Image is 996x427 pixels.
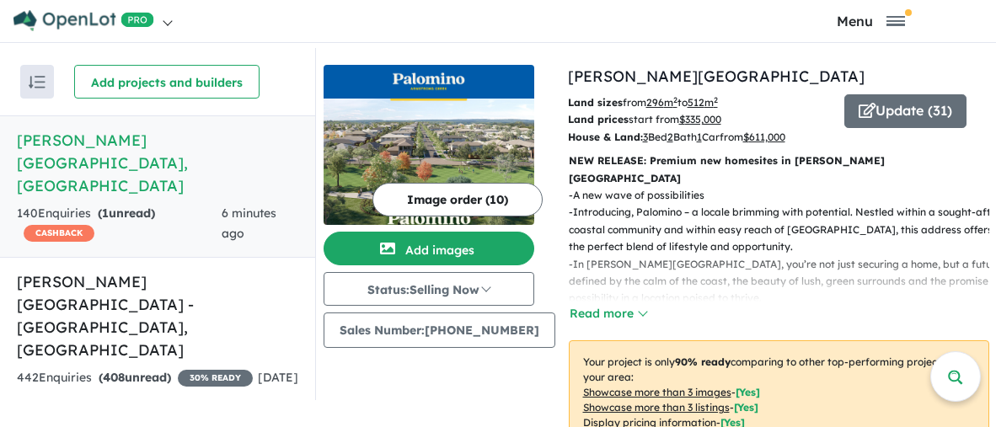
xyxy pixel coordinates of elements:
[17,270,298,361] h5: [PERSON_NAME][GEOGRAPHIC_DATA] - [GEOGRAPHIC_DATA] , [GEOGRAPHIC_DATA]
[98,205,155,221] strong: ( unread)
[749,13,992,29] button: Toggle navigation
[74,65,260,99] button: Add projects and builders
[568,67,865,86] a: [PERSON_NAME][GEOGRAPHIC_DATA]
[24,225,94,242] span: CASHBACK
[714,95,718,104] sup: 2
[736,386,760,398] span: [ Yes ]
[324,99,534,225] img: Palomino - Armstrong Creek
[568,131,643,143] b: House & Land:
[29,76,46,88] img: sort.svg
[102,205,109,221] span: 1
[324,312,555,348] button: Sales Number:[PHONE_NUMBER]
[568,94,832,111] p: from
[667,131,673,143] u: 2
[372,183,543,216] button: Image order (10)
[17,129,298,197] h5: [PERSON_NAME][GEOGRAPHIC_DATA] , [GEOGRAPHIC_DATA]
[568,111,832,128] p: start from
[844,94,967,128] button: Update (31)
[673,95,677,104] sup: 2
[568,113,629,125] b: Land prices
[17,204,222,244] div: 140 Enquir ies
[675,355,731,368] b: 90 % ready
[99,370,171,385] strong: ( unread)
[583,386,731,398] u: Showcase more than 3 images
[178,370,253,387] span: 30 % READY
[17,368,253,388] div: 442 Enquir ies
[688,96,718,109] u: 512 m
[646,96,677,109] u: 296 m
[734,401,758,414] span: [ Yes ]
[569,304,648,323] button: Read more
[568,96,623,109] b: Land sizes
[103,370,125,385] span: 408
[679,113,721,125] u: $ 335,000
[324,232,534,265] button: Add images
[258,370,298,385] span: [DATE]
[222,205,276,241] span: 6 minutes ago
[330,72,527,92] img: Palomino - Armstrong Creek Logo
[568,129,832,146] p: Bed Bath Car from
[569,152,989,187] p: NEW RELEASE: Premium new homesites in [PERSON_NAME][GEOGRAPHIC_DATA]
[677,96,718,109] span: to
[697,131,702,143] u: 1
[743,131,785,143] u: $ 611,000
[643,131,648,143] u: 3
[583,401,730,414] u: Showcase more than 3 listings
[13,10,154,31] img: Openlot PRO Logo White
[324,272,534,306] button: Status:Selling Now
[324,65,534,225] a: Palomino - Armstrong Creek LogoPalomino - Armstrong Creek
